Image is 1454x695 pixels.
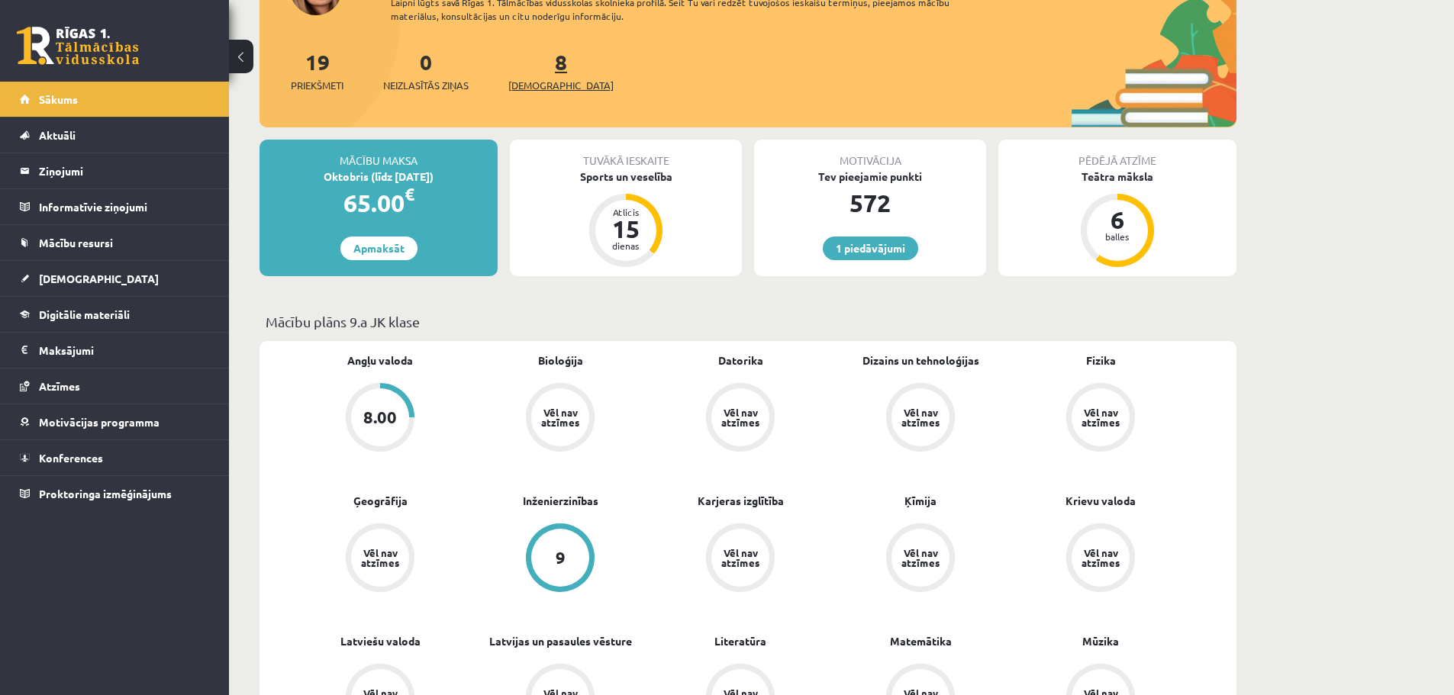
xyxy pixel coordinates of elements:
[508,78,614,93] span: [DEMOGRAPHIC_DATA]
[470,383,650,455] a: Vēl nav atzīmes
[508,48,614,93] a: 8[DEMOGRAPHIC_DATA]
[538,352,583,368] a: Bioloģija
[39,189,210,224] legend: Informatīvie ziņojumi
[603,208,649,217] div: Atlicis
[363,409,397,426] div: 8.00
[340,633,421,649] a: Latviešu valoda
[603,217,649,241] div: 15
[39,92,78,106] span: Sākums
[20,153,210,188] a: Ziņojumi
[998,140,1236,169] div: Pēdējā atzīme
[20,476,210,511] a: Proktoringa izmēģinājums
[714,633,766,649] a: Literatūra
[754,169,986,185] div: Tev pieejamie punkti
[20,297,210,332] a: Digitālie materiāli
[698,493,784,509] a: Karjeras izglītība
[719,548,762,568] div: Vēl nav atzīmes
[20,82,210,117] a: Sākums
[1079,407,1122,427] div: Vēl nav atzīmes
[1095,208,1140,232] div: 6
[39,487,172,500] span: Proktoringa izmēģinājums
[523,493,598,509] a: Inženierzinības
[39,379,80,393] span: Atzīmes
[556,549,566,566] div: 9
[539,407,582,427] div: Vēl nav atzīmes
[510,169,742,269] a: Sports un veselība Atlicis 15 dienas
[1082,633,1119,649] a: Mūzika
[899,407,942,427] div: Vēl nav atzīmes
[20,440,210,475] a: Konferences
[510,169,742,185] div: Sports un veselība
[754,140,986,169] div: Motivācija
[998,169,1236,269] a: Teātra māksla 6 balles
[291,48,343,93] a: 19Priekšmeti
[260,169,498,185] div: Oktobris (līdz [DATE])
[353,493,408,509] a: Ģeogrāfija
[383,48,469,93] a: 0Neizlasītās ziņas
[291,78,343,93] span: Priekšmeti
[20,189,210,224] a: Informatīvie ziņojumi
[39,128,76,142] span: Aktuāli
[470,523,650,595] a: 9
[20,404,210,439] a: Motivācijas programma
[20,333,210,368] a: Maksājumi
[359,548,401,568] div: Vēl nav atzīmes
[39,307,130,321] span: Digitālie materiāli
[510,140,742,169] div: Tuvākā ieskaite
[823,236,918,260] a: 1 piedāvājumi
[754,185,986,221] div: 572
[1011,383,1191,455] a: Vēl nav atzīmes
[290,523,470,595] a: Vēl nav atzīmes
[603,241,649,250] div: dienas
[489,633,632,649] a: Latvijas un pasaules vēsture
[998,169,1236,185] div: Teātra māksla
[1066,493,1136,509] a: Krievu valoda
[904,493,937,509] a: Ķīmija
[890,633,952,649] a: Matemātika
[347,352,413,368] a: Angļu valoda
[39,415,160,429] span: Motivācijas programma
[830,523,1011,595] a: Vēl nav atzīmes
[20,368,210,404] a: Atzīmes
[1095,232,1140,241] div: balles
[383,78,469,93] span: Neizlasītās ziņas
[20,261,210,296] a: [DEMOGRAPHIC_DATA]
[899,548,942,568] div: Vēl nav atzīmes
[340,236,418,260] a: Apmaksāt
[650,383,830,455] a: Vēl nav atzīmes
[266,311,1230,332] p: Mācību plāns 9.a JK klase
[719,407,762,427] div: Vēl nav atzīmes
[862,352,979,368] a: Dizains un tehnoloģijas
[260,185,498,221] div: 65.00
[39,153,210,188] legend: Ziņojumi
[39,451,103,465] span: Konferences
[260,140,498,169] div: Mācību maksa
[718,352,763,368] a: Datorika
[17,27,139,65] a: Rīgas 1. Tālmācības vidusskola
[39,272,159,285] span: [DEMOGRAPHIC_DATA]
[650,523,830,595] a: Vēl nav atzīmes
[290,383,470,455] a: 8.00
[20,225,210,260] a: Mācību resursi
[39,236,113,249] span: Mācību resursi
[1086,352,1116,368] a: Fizika
[20,117,210,153] a: Aktuāli
[39,333,210,368] legend: Maksājumi
[1079,548,1122,568] div: Vēl nav atzīmes
[405,183,414,205] span: €
[830,383,1011,455] a: Vēl nav atzīmes
[1011,523,1191,595] a: Vēl nav atzīmes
